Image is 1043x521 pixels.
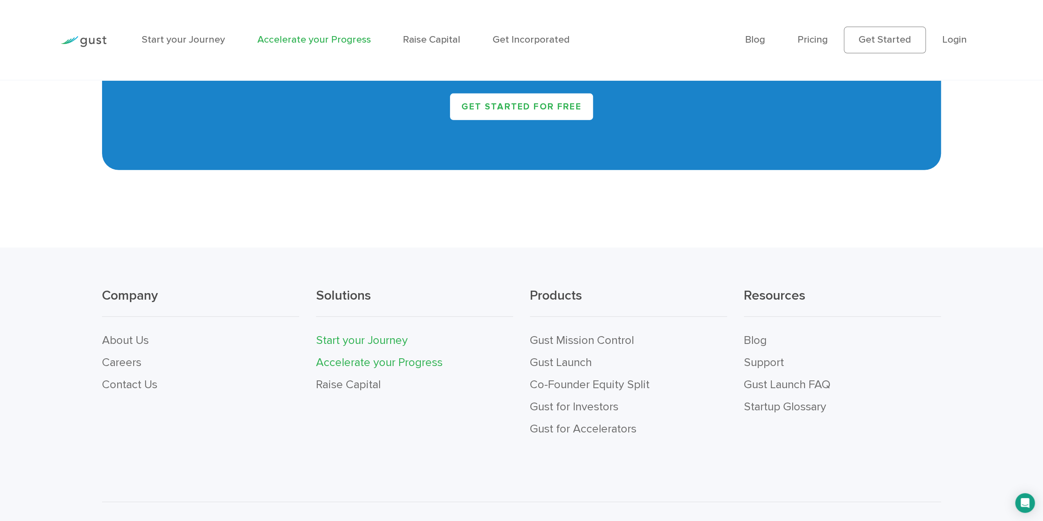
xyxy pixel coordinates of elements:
a: Accelerate your Progress [316,355,443,369]
h3: Resources [744,287,941,317]
a: Get started for free [450,93,593,120]
a: Gust for Accelerators [530,422,636,436]
a: Contact Us [102,378,157,391]
a: Login [942,34,966,46]
a: Gust Launch [530,355,592,369]
a: Careers [102,355,141,369]
a: Pricing [797,34,827,46]
a: Get Started [844,27,926,53]
a: Start your Journey [316,333,408,347]
a: Raise Capital [316,378,381,391]
a: Gust for Investors [530,400,618,414]
h3: Solutions [316,287,513,317]
img: Gust Logo [61,36,107,47]
a: Gust Launch FAQ [744,378,830,391]
h3: Products [530,287,727,317]
a: Co-Founder Equity Split [530,378,650,391]
a: Support [744,355,784,369]
a: Blog [745,34,765,46]
a: Get Incorporated [493,34,570,46]
h3: Company [102,287,299,317]
a: Gust Mission Control [530,333,634,347]
a: Accelerate your Progress [257,34,371,46]
a: About Us [102,333,149,347]
div: Open Intercom Messenger [1015,493,1035,513]
a: Startup Glossary [744,400,826,414]
a: Raise Capital [403,34,460,46]
a: Start your Journey [142,34,225,46]
a: Blog [744,333,767,347]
